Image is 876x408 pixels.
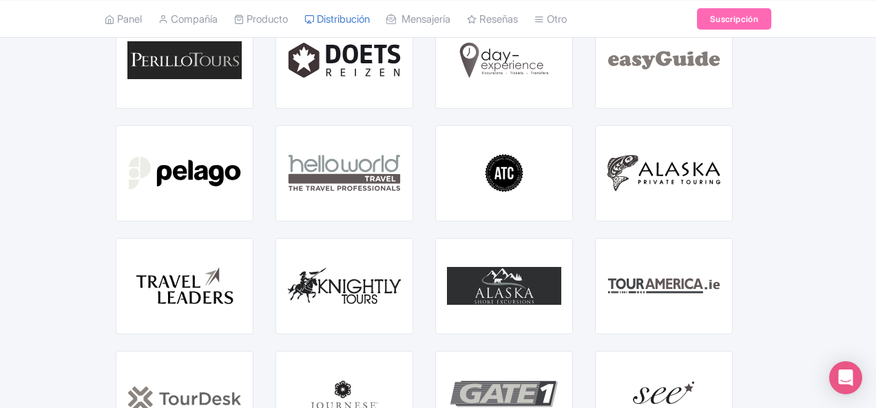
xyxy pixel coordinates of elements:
div: Abrir Intercom Messenger [829,361,862,394]
font: Producto [247,12,288,25]
font: Distribución [317,12,370,25]
font: Mensajería [401,12,450,25]
font: Panel [117,12,142,25]
font: Reseñas [479,12,518,25]
font: Suscripción [710,13,758,23]
font: Otro [547,12,567,25]
a: Suscripción [697,8,771,29]
font: Compañía [171,12,218,25]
